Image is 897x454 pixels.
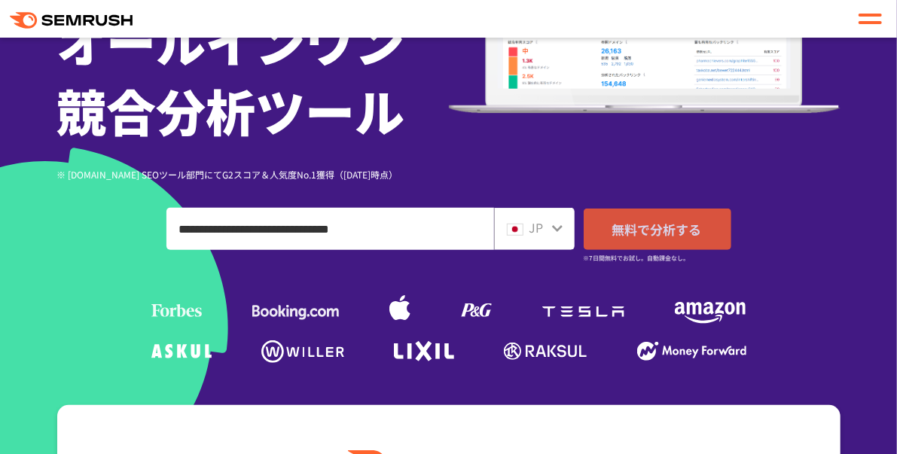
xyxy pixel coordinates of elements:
[584,251,690,265] small: ※7日間無料でお試し。自動課金なし。
[612,220,702,239] span: 無料で分析する
[57,167,449,181] div: ※ [DOMAIN_NAME] SEOツール部門にてG2スコア＆人気度No.1獲得（[DATE]時点）
[584,209,731,250] a: 無料で分析する
[57,6,449,145] h1: オールインワン 競合分析ツール
[529,218,544,236] span: JP
[167,209,493,249] input: ドメイン、キーワードまたはURLを入力してください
